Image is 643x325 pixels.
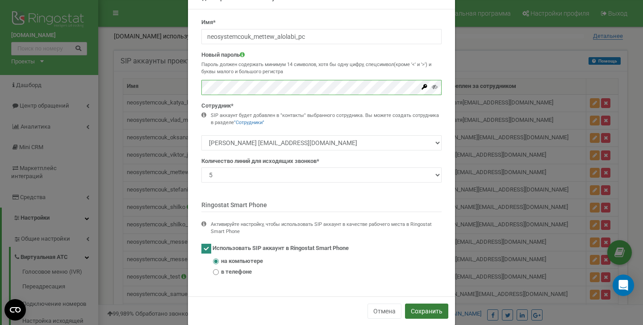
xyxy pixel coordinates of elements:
p: Пароль должен содержать минимум 14 символов, хотя бы одну цифру, спецсимвол(кроме '<' и '>') и бу... [201,61,442,75]
div: Активируйте настройку, чтобы использовать SIP аккаунт в качестве рабочего места в Ringostat Smart... [211,221,442,235]
span: в телефоне [221,268,252,276]
div: Open Intercom Messenger [613,275,634,296]
input: в телефоне [213,269,219,275]
button: Open CMP widget [4,299,26,321]
a: "Сотрудники" [234,120,264,125]
p: Ringostat Smart Phone [201,200,442,212]
span: на компьютере [221,257,263,266]
span: Использовать SIP аккаунт в Ringostat Smart Phone [213,245,349,252]
button: Сохранить [405,304,448,319]
label: Количество линий для исходящих звонков* [201,157,319,166]
div: SIP аккаунт будет добавлен в "контакты" выбранного сотрудника. Вы можете создать сотрудника в раз... [211,112,442,126]
label: Новый пароль [201,51,245,59]
button: Отмена [367,304,401,319]
label: Сотрудник* [201,102,234,110]
input: на компьютере [213,258,219,264]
